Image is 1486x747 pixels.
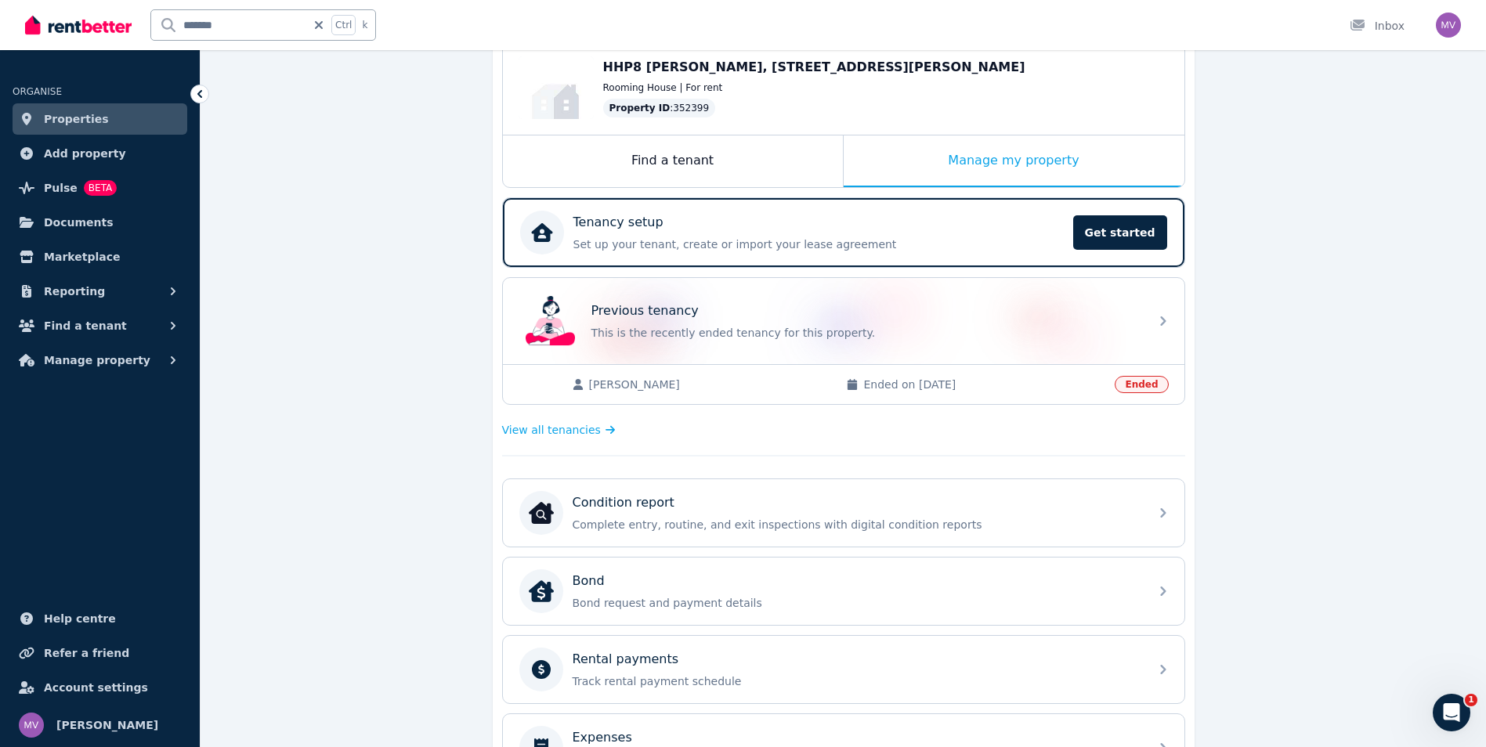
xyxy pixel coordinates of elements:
span: Help centre [44,609,116,628]
span: Documents [44,213,114,232]
a: Tenancy setupSet up your tenant, create or import your lease agreementGet started [503,198,1184,267]
button: Reporting [13,276,187,307]
span: View all tenancies [502,422,601,438]
a: BondBondBond request and payment details [503,558,1184,625]
span: Marketplace [44,247,120,266]
span: Manage property [44,351,150,370]
span: 1 [1465,694,1477,706]
p: Tenancy setup [573,213,663,232]
a: Refer a friend [13,637,187,669]
span: Refer a friend [44,644,129,662]
div: Find a tenant [503,135,843,187]
p: This is the recently ended tenancy for this property. [591,325,1140,341]
p: Set up your tenant, create or import your lease agreement [573,236,1064,252]
img: Marisa Vecchio [1436,13,1461,38]
span: HHP8 [PERSON_NAME], [STREET_ADDRESS][PERSON_NAME] [603,60,1025,74]
span: Find a tenant [44,316,127,335]
div: Inbox [1350,18,1405,34]
p: Bond [573,572,605,590]
a: Account settings [13,672,187,703]
span: Account settings [44,678,148,697]
a: Documents [13,207,187,238]
iframe: Intercom live chat [1433,694,1470,731]
span: ORGANISE [13,86,62,97]
a: View all tenancies [502,422,616,438]
p: Complete entry, routine, and exit inspections with digital condition reports [573,517,1140,532]
span: BETA [84,180,117,196]
a: Add property [13,138,187,169]
button: Manage property [13,345,187,376]
a: Properties [13,103,187,135]
img: Marisa Vecchio [19,713,44,738]
a: Help centre [13,603,187,634]
img: Bond [529,579,554,604]
p: Bond request and payment details [573,595,1140,611]
p: Expenses [573,728,632,747]
span: Ended on [DATE] [863,377,1105,392]
span: Ended [1115,376,1168,393]
span: Pulse [44,179,78,197]
button: Find a tenant [13,310,187,341]
span: [PERSON_NAME] [589,377,831,392]
img: Condition report [529,500,554,525]
span: Properties [44,110,109,128]
p: Condition report [573,493,674,512]
span: Rooming House | For rent [603,81,723,94]
span: Property ID [609,102,671,114]
span: Add property [44,144,126,163]
p: Previous tenancy [591,301,699,320]
div: Manage my property [844,135,1184,187]
span: Get started [1073,215,1167,250]
div: : 352399 [603,99,716,117]
span: [PERSON_NAME] [56,716,158,734]
span: k [362,19,367,31]
a: PulseBETA [13,172,187,204]
img: Previous tenancy [526,296,576,346]
img: RentBetter [25,13,132,37]
a: Condition reportCondition reportComplete entry, routine, and exit inspections with digital condit... [503,479,1184,547]
a: Marketplace [13,241,187,272]
span: Ctrl [331,15,356,35]
a: Rental paymentsTrack rental payment schedule [503,636,1184,703]
span: Reporting [44,282,105,301]
p: Rental payments [573,650,679,669]
a: Previous tenancyPrevious tenancyThis is the recently ended tenancy for this property. [503,278,1184,364]
p: Track rental payment schedule [573,673,1140,689]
